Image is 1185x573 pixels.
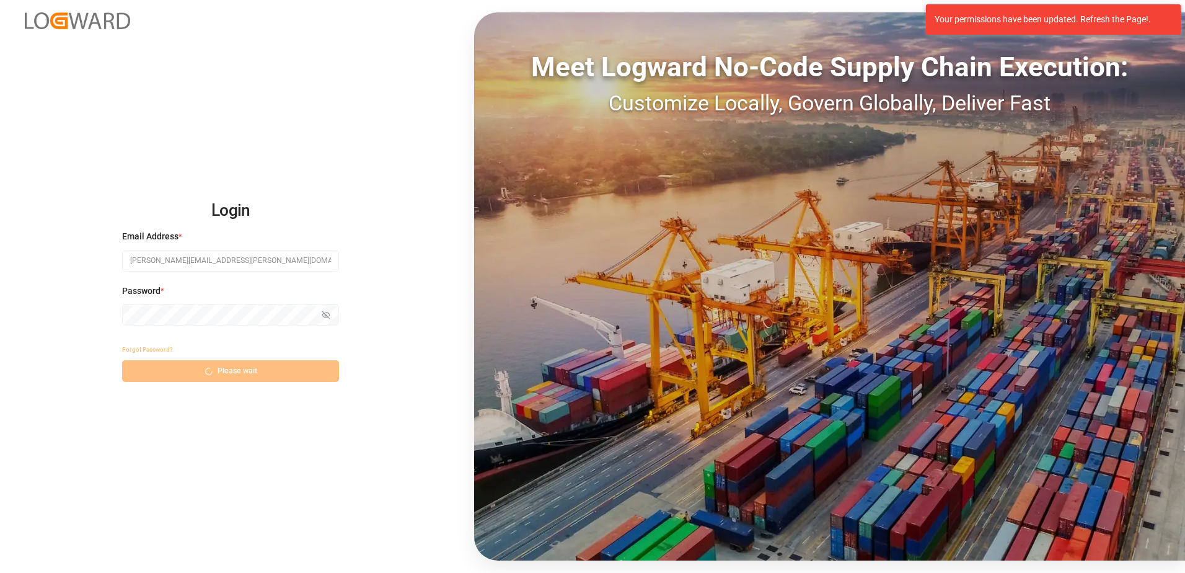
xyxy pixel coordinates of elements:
[122,191,339,231] h2: Login
[25,12,130,29] img: Logward_new_orange.png
[474,47,1185,87] div: Meet Logward No-Code Supply Chain Execution:
[122,285,161,298] span: Password
[474,87,1185,119] div: Customize Locally, Govern Globally, Deliver Fast
[935,13,1163,26] div: Your permissions have been updated. Refresh the Page!.
[122,230,178,243] span: Email Address
[122,250,339,272] input: Enter your email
